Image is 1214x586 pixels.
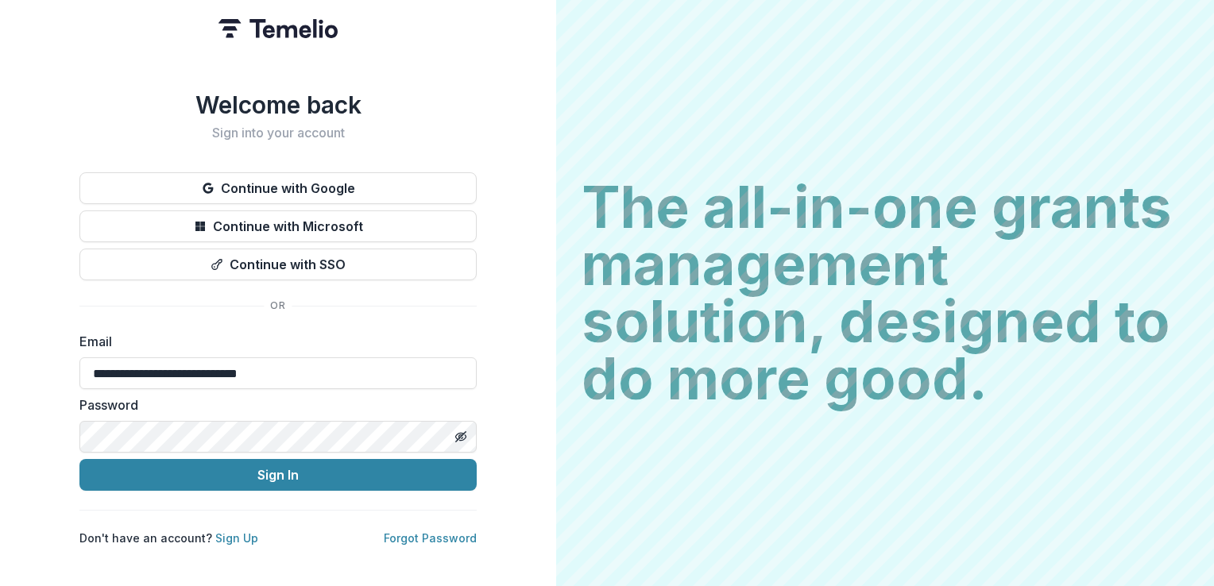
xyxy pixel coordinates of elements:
p: Don't have an account? [79,530,258,546]
label: Email [79,332,467,351]
button: Toggle password visibility [448,424,474,449]
label: Password [79,395,467,414]
a: Sign Up [215,531,258,545]
button: Continue with Google [79,172,477,204]
h1: Welcome back [79,91,477,119]
h2: Sign into your account [79,125,477,141]
a: Forgot Password [384,531,477,545]
button: Sign In [79,459,477,491]
button: Continue with Microsoft [79,210,477,242]
button: Continue with SSO [79,249,477,280]
img: Temelio [218,19,338,38]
